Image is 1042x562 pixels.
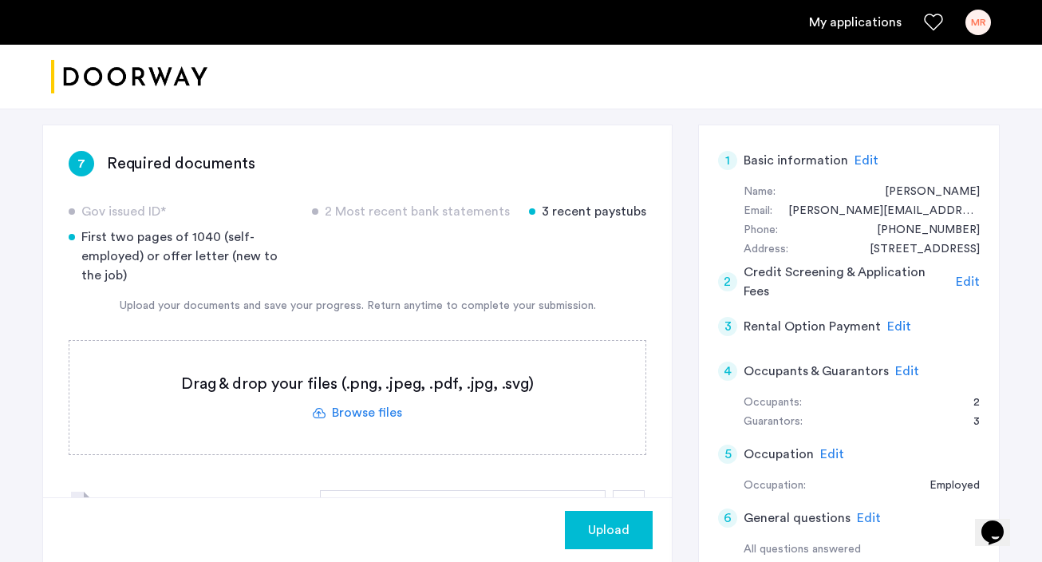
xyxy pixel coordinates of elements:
h5: Occupation [744,445,814,464]
div: Name: [744,183,776,202]
h5: Rental Option Payment [744,317,881,336]
h5: General questions [744,509,851,528]
div: 2 Most recent bank statements [312,202,510,221]
div: Guarantors: [744,413,803,432]
span: Edit [956,275,980,288]
h5: Basic information [744,151,848,170]
div: 1044 Flushing Avenue, #1R [854,240,980,259]
div: Address: [744,240,788,259]
div: 3 recent paystubs [529,202,646,221]
div: matthew.robillos@gmail.com [772,202,980,221]
span: Upload [588,520,630,540]
span: Edit [857,512,881,524]
a: My application [809,13,902,32]
div: 1 [718,151,737,170]
div: Employed [914,477,980,496]
div: Occupation: [744,477,806,496]
a: Favorites [924,13,943,32]
iframe: chat widget [975,498,1026,546]
button: button [565,511,653,549]
div: MR [965,10,991,35]
div: [PERSON_NAME].jpg [105,497,307,516]
div: 2 [718,272,737,291]
div: All questions answered [744,540,980,560]
img: file [69,492,93,516]
div: First two pages of 1040 (self-employed) or offer letter (new to the job) [69,228,293,285]
a: Cazamio logo [51,47,207,107]
h5: Credit Screening & Application Fees [744,263,950,301]
button: button [320,490,574,522]
div: Occupants: [744,394,802,413]
div: 4 [718,362,737,381]
div: 3 [718,317,737,336]
div: 5 [718,445,737,464]
span: Edit [820,448,844,461]
span: Edit [895,365,919,378]
h5: Occupants & Guarantors [744,362,889,381]
div: Phone: [744,221,778,240]
span: Edit [855,154,878,167]
img: logo [51,47,207,107]
div: 2 [957,394,980,413]
h3: Required documents [107,152,255,175]
div: 6 [718,509,737,528]
div: 3 [957,413,980,432]
div: Matthew Robillos [869,183,980,202]
div: +15627542701 [861,221,980,240]
div: Gov issued ID* [69,202,293,221]
span: Edit [887,320,911,333]
div: Email: [744,202,772,221]
div: 7 [69,151,94,176]
div: Upload your documents and save your progress. Return anytime to complete your submission. [69,298,646,315]
button: button [573,490,606,522]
